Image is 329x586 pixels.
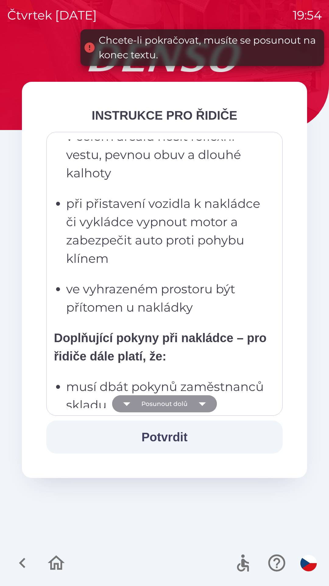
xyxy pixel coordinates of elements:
[22,43,307,72] img: Logo
[66,194,267,268] p: při přistavení vozidla k nakládce či vykládce vypnout motor a zabezpečit auto proti pohybu klínem
[46,106,283,125] div: INSTRUKCE PRO ŘIDIČE
[66,280,267,317] p: ve vyhrazeném prostoru být přítomen u nakládky
[46,421,283,454] button: Potvrdit
[99,33,318,62] div: Chcete-li pokračovat, musíte se posunout na konec textu.
[66,378,267,414] p: musí dbát pokynů zaměstnanců skladu
[293,6,322,24] p: 19:54
[112,395,217,412] button: Posunout dolů
[300,555,317,571] img: cs flag
[54,331,267,363] strong: Doplňující pokyny při nakládce – pro řidiče dále platí, že:
[7,6,97,24] p: čtvrtek [DATE]
[66,127,267,182] p: v celém areálu nosit reflexní vestu, pevnou obuv a dlouhé kalhoty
